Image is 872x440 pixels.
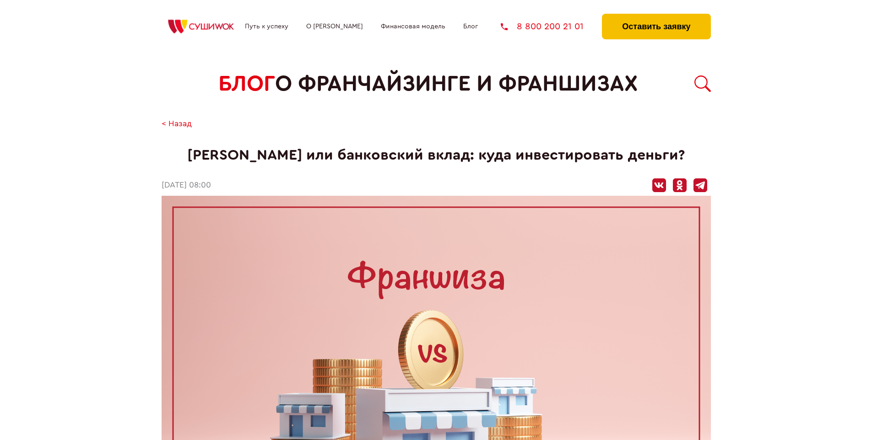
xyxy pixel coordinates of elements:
[306,23,363,30] a: О [PERSON_NAME]
[162,181,211,190] time: [DATE] 08:00
[218,71,275,97] span: БЛОГ
[602,14,710,39] button: Оставить заявку
[381,23,445,30] a: Финансовая модель
[162,119,192,129] a: < Назад
[501,22,584,31] a: 8 800 200 21 01
[162,147,711,164] h1: [PERSON_NAME] или банковский вклад: куда инвестировать деньги?
[275,71,638,97] span: о франчайзинге и франшизах
[463,23,478,30] a: Блог
[245,23,288,30] a: Путь к успеху
[517,22,584,31] span: 8 800 200 21 01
